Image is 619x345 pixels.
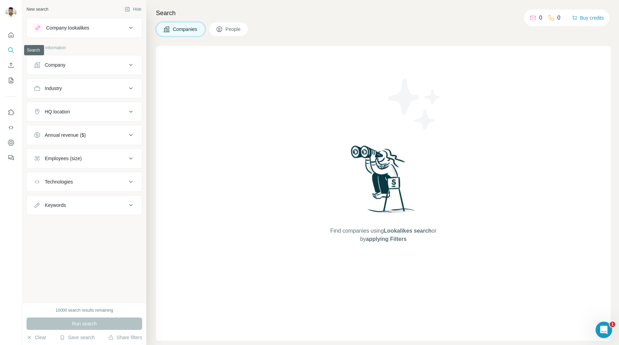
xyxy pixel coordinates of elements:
[6,136,17,149] button: Dashboard
[539,14,542,22] p: 0
[108,334,142,341] button: Share filters
[610,322,615,327] span: 1
[596,322,612,338] iframe: Intercom live chat
[45,85,62,92] div: Industry
[45,155,82,162] div: Employees (size)
[6,106,17,119] button: Use Surfe on LinkedIn
[6,44,17,56] button: Search
[27,197,142,213] button: Keywords
[55,307,113,313] div: 10000 search results remaining
[45,62,65,68] div: Company
[384,74,445,135] img: Surfe Illustration - Stars
[27,127,142,143] button: Annual revenue ($)
[27,6,48,12] div: New search
[27,103,142,120] button: HQ location
[60,334,95,341] button: Save search
[328,227,438,243] span: Find companies using or by
[557,14,560,22] p: 0
[6,59,17,71] button: Enrich CSV
[6,152,17,164] button: Feedback
[384,228,432,234] span: Lookalikes search
[173,26,198,33] span: Companies
[366,236,407,242] span: applying Filters
[27,20,142,36] button: Company lookalikes
[27,45,142,51] p: Company information
[225,26,241,33] span: People
[27,150,142,167] button: Employees (size)
[27,80,142,97] button: Industry
[6,74,17,87] button: My lists
[27,334,46,341] button: Clear
[6,29,17,41] button: Quick start
[45,132,86,138] div: Annual revenue ($)
[45,202,66,209] div: Keywords
[156,8,611,18] h4: Search
[45,108,70,115] div: HQ location
[120,4,146,14] button: Hide
[46,24,89,31] div: Company lookalikes
[27,174,142,190] button: Technologies
[6,121,17,134] button: Use Surfe API
[348,144,419,220] img: Surfe Illustration - Woman searching with binoculars
[6,7,17,18] img: Avatar
[572,13,604,23] button: Buy credits
[45,178,73,185] div: Technologies
[27,57,142,73] button: Company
